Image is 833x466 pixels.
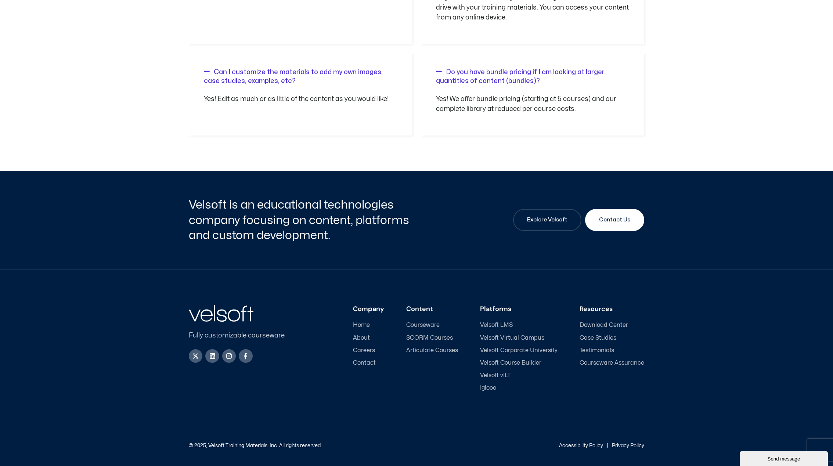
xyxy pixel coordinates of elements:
[480,360,558,366] a: Velsoft Course Builder
[480,322,513,329] span: Velsoft LMS
[480,372,511,379] span: Velsoft vILT
[480,384,558,391] a: Iglooo
[189,330,297,340] p: Fully customizable courseware
[527,216,567,224] span: Explore Velsoft
[353,360,384,366] a: Contact
[580,305,644,313] h3: Resources
[353,322,370,329] span: Home
[580,335,644,342] a: Case Studies
[599,216,630,224] span: Contact Us
[612,443,644,448] a: Privacy Policy
[480,335,544,342] span: Velsoft Virtual Campus
[480,384,496,391] span: Iglooo
[353,347,384,354] a: Careers
[580,322,628,329] span: Download Center
[436,85,629,114] div: Do you have bundle pricing if I am looking at larger quantities of content (bundles)?
[406,335,453,342] span: SCORM Courses
[480,372,558,379] a: Velsoft vILT
[353,335,384,342] a: About
[406,335,458,342] a: SCORM Courses
[436,68,629,85] div: Do you have bundle pricing if I am looking at larger quantities of content (bundles)?
[353,305,384,313] h3: Company
[353,347,375,354] span: Careers
[580,322,644,329] a: Download Center
[513,209,581,231] a: Explore Velsoft
[204,85,397,104] div: Can I customize the materials to add my own images, case studies, examples, etc?
[580,335,616,342] span: Case Studies
[436,94,629,114] p: Yes! We offer bundle pricing (starting at 5 courses) and our complete library at reduced per cour...
[480,360,541,366] span: Velsoft Course Builder
[580,347,644,354] a: Testimonials
[189,197,415,243] h2: Velsoft is an educational technologies company focusing on content, platforms and custom developm...
[204,69,383,84] a: Can I customize the materials to add my own images, case studies, examples, etc?
[406,347,458,354] a: Articulate Courses
[585,209,644,231] a: Contact Us
[406,322,458,329] a: Courseware
[204,94,397,104] p: Yes! Edit as much or as little of the content as you would like!
[580,360,644,366] a: Courseware Assurance
[480,335,558,342] a: Velsoft Virtual Campus
[204,68,397,85] div: Can I customize the materials to add my own images, case studies, examples, etc?
[480,305,558,313] h3: Platforms
[406,305,458,313] h3: Content
[353,335,370,342] span: About
[607,443,608,448] p: |
[480,347,558,354] a: Velsoft Corporate University
[740,450,829,466] iframe: chat widget
[480,322,558,329] a: Velsoft LMS
[580,347,614,354] span: Testimonials
[353,322,384,329] a: Home
[189,443,322,448] p: © 2025, Velsoft Training Materials, Inc. All rights reserved.
[436,69,605,84] a: Do you have bundle pricing if I am looking at larger quantities of content (bundles)?
[559,443,603,448] a: Accessibility Policy
[353,360,376,366] span: Contact
[406,322,440,329] span: Courseware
